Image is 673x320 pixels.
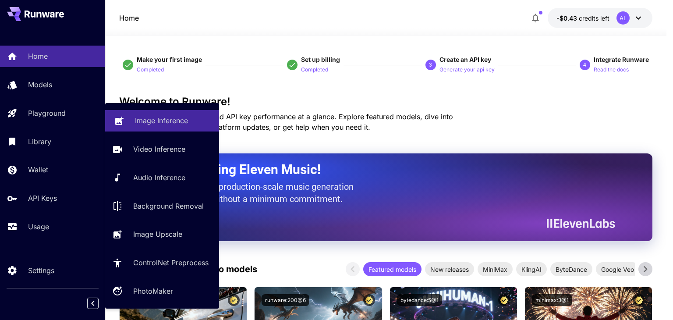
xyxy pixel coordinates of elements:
p: Usage [28,221,49,232]
p: Wallet [28,164,48,175]
p: Completed [301,66,328,74]
p: Playground [28,108,66,118]
p: 4 [583,61,586,69]
button: Collapse sidebar [87,298,99,309]
button: Certified Model – Vetted for best performance and includes a commercial license. [228,294,240,306]
h3: Welcome to Runware! [119,96,652,108]
p: Library [28,136,51,147]
p: Home [119,13,139,23]
p: The only way to get production-scale music generation from Eleven Labs without a minimum commitment. [141,181,360,205]
p: Image Upscale [133,229,182,239]
button: runware:200@6 [262,294,309,306]
span: KlingAI [516,265,547,274]
h2: Now Supporting Eleven Music! [141,161,609,178]
p: ControlNet Preprocess [133,257,209,268]
button: bytedance:5@1 [397,294,442,306]
p: Video Inference [133,144,185,154]
span: credits left [579,14,609,22]
p: API Keys [28,193,57,203]
button: Certified Model – Vetted for best performance and includes a commercial license. [363,294,375,306]
span: Check out your usage stats and API key performance at a glance. Explore featured models, dive int... [119,112,453,132]
span: -$0.43 [556,14,579,22]
a: PhotoMaker [105,281,219,302]
span: ByteDance [550,265,592,274]
span: Integrate Runware [594,56,649,63]
span: Google Veo [596,265,639,274]
p: Generate your api key [439,66,495,74]
p: Completed [137,66,164,74]
a: Background Removal [105,195,219,217]
button: Certified Model – Vetted for best performance and includes a commercial license. [498,294,510,306]
p: Models [28,79,52,90]
span: New releases [425,265,474,274]
span: Featured models [363,265,422,274]
span: Set up billing [301,56,340,63]
p: 3 [429,61,432,69]
a: Image Upscale [105,224,219,245]
p: Image Inference [135,115,188,126]
button: Certified Model – Vetted for best performance and includes a commercial license. [633,294,645,306]
div: Collapse sidebar [94,295,105,311]
a: Audio Inference [105,167,219,188]
p: Background Removal [133,201,204,211]
span: Make your first image [137,56,202,63]
p: Settings [28,265,54,276]
p: PhotoMaker [133,286,173,296]
div: -$0.42878 [556,14,609,23]
nav: breadcrumb [119,13,139,23]
div: AL [616,11,630,25]
span: Create an API key [439,56,491,63]
p: Audio Inference [133,172,185,183]
span: MiniMax [478,265,513,274]
button: minimax:3@1 [532,294,572,306]
p: Read the docs [594,66,629,74]
a: Video Inference [105,139,219,160]
a: Image Inference [105,110,219,132]
button: -$0.42878 [548,8,652,28]
p: Home [28,51,48,61]
a: ControlNet Preprocess [105,252,219,274]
